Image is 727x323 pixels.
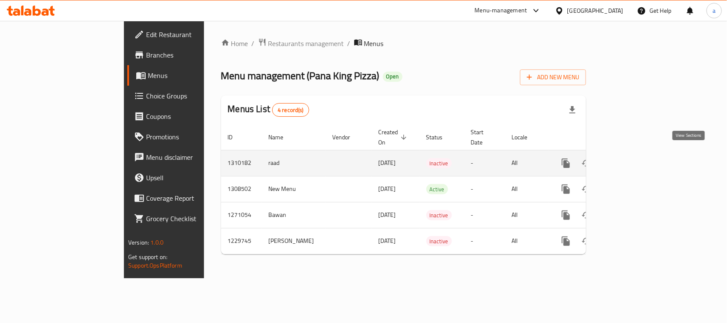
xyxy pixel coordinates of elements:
span: Promotions [146,132,239,142]
span: [DATE] [379,183,396,194]
td: All [505,150,549,176]
h2: Menus List [228,103,309,117]
th: Actions [549,124,644,150]
button: more [556,231,576,251]
span: a [713,6,716,15]
li: / [348,38,351,49]
span: Locale [512,132,539,142]
td: [PERSON_NAME] [262,228,326,254]
span: Active [426,185,448,194]
td: - [464,176,505,202]
a: Support.OpsPlatform [128,260,182,271]
td: - [464,228,505,254]
button: Change Status [576,179,597,199]
a: Restaurants management [258,38,344,49]
span: 4 record(s) [273,106,309,114]
span: Name [269,132,295,142]
span: Upsell [146,173,239,183]
span: Coverage Report [146,193,239,203]
span: Inactive [426,159,452,168]
span: Inactive [426,211,452,220]
a: Menus [127,65,245,86]
span: Start Date [471,127,495,147]
td: All [505,228,549,254]
span: Menu disclaimer [146,152,239,162]
a: Choice Groups [127,86,245,106]
span: Status [426,132,454,142]
li: / [252,38,255,49]
button: Change Status [576,231,597,251]
span: Edit Restaurant [146,29,239,40]
nav: breadcrumb [221,38,586,49]
a: Coverage Report [127,188,245,208]
span: Version: [128,237,149,248]
td: - [464,202,505,228]
span: [DATE] [379,209,396,220]
button: more [556,153,576,173]
span: Branches [146,50,239,60]
span: Restaurants management [268,38,344,49]
span: Menus [148,70,239,81]
a: Grocery Checklist [127,208,245,229]
span: Open [383,73,402,80]
div: Open [383,72,402,82]
table: enhanced table [221,124,644,254]
button: more [556,205,576,225]
div: [GEOGRAPHIC_DATA] [567,6,624,15]
span: ID [228,132,244,142]
span: [DATE] [379,235,396,246]
div: Export file [562,100,583,120]
span: Inactive [426,236,452,246]
a: Promotions [127,127,245,147]
span: [DATE] [379,157,396,168]
a: Menu disclaimer [127,147,245,167]
a: Branches [127,45,245,65]
td: Bawan [262,202,326,228]
button: more [556,179,576,199]
td: All [505,202,549,228]
button: Change Status [576,153,597,173]
span: Choice Groups [146,91,239,101]
span: Menu management ( Pana King Pizza ) [221,66,379,85]
td: New Menu [262,176,326,202]
span: Add New Menu [527,72,579,83]
a: Coupons [127,106,245,127]
a: Upsell [127,167,245,188]
a: Edit Restaurant [127,24,245,45]
span: Coupons [146,111,239,121]
button: Change Status [576,205,597,225]
div: Menu-management [475,6,527,16]
td: All [505,176,549,202]
span: 1.0.0 [150,237,164,248]
td: raad [262,150,326,176]
button: Add New Menu [520,69,586,85]
span: Grocery Checklist [146,213,239,224]
span: Menus [364,38,384,49]
td: - [464,150,505,176]
div: Total records count [272,103,309,117]
span: Created On [379,127,409,147]
span: Get support on: [128,251,167,262]
span: Vendor [333,132,362,142]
